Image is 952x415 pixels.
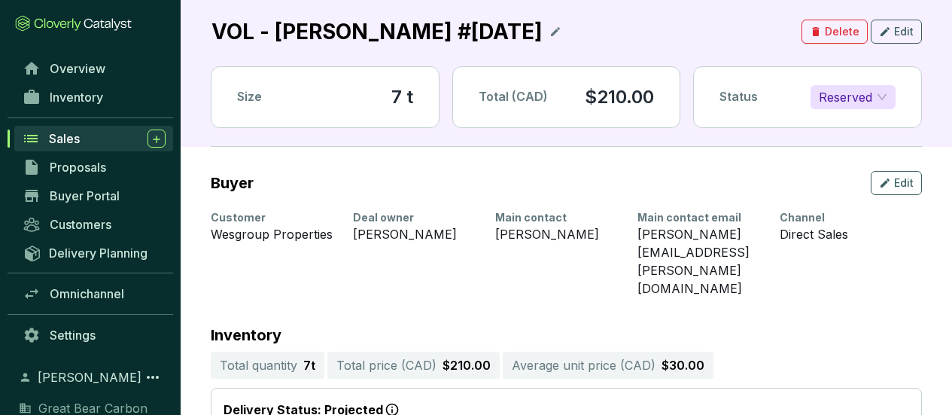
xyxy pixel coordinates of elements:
[637,210,762,225] div: Main contact email
[211,15,543,48] p: VOL - [PERSON_NAME] #[DATE]
[237,89,262,105] p: Size
[49,246,148,261] span: Delivery Planning
[50,188,120,203] span: Buyer Portal
[495,225,619,243] div: [PERSON_NAME]
[15,281,173,307] a: Omnichannel
[353,210,477,225] div: Deal owner
[50,286,124,301] span: Omnichannel
[801,20,868,44] button: Delete
[303,356,315,374] p: 7 t
[391,85,413,109] section: 7 t
[825,24,859,39] span: Delete
[15,183,173,209] a: Buyer Portal
[14,126,173,151] a: Sales
[780,210,904,225] div: Channel
[871,20,922,44] button: Edit
[443,356,491,374] p: $210.00
[15,240,173,265] a: Delivery Planning
[495,210,619,225] div: Main contact
[220,356,297,374] p: Total quantity
[353,225,477,243] div: [PERSON_NAME]
[49,131,80,146] span: Sales
[15,154,173,180] a: Proposals
[585,85,654,109] p: $210.00
[50,61,105,76] span: Overview
[50,217,111,232] span: Customers
[211,225,335,243] div: Wesgroup Properties
[719,89,758,105] p: Status
[38,368,141,386] span: [PERSON_NAME]
[512,356,655,374] p: Average unit price ( CAD )
[50,90,103,105] span: Inventory
[15,84,173,110] a: Inventory
[637,225,762,298] div: [PERSON_NAME][EMAIL_ADDRESS][PERSON_NAME][DOMAIN_NAME]
[662,356,704,374] p: $30.00
[479,89,548,104] span: Total (CAD)
[50,160,106,175] span: Proposals
[15,212,173,237] a: Customers
[15,322,173,348] a: Settings
[819,86,887,108] span: Reserved
[50,328,96,343] span: Settings
[894,24,914,39] span: Edit
[211,328,922,343] p: Inventory
[894,175,914,191] span: Edit
[780,225,904,243] div: Direct Sales
[211,175,254,191] h2: Buyer
[15,56,173,81] a: Overview
[871,171,922,195] button: Edit
[211,210,335,225] div: Customer
[336,356,436,374] p: Total price ( CAD )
